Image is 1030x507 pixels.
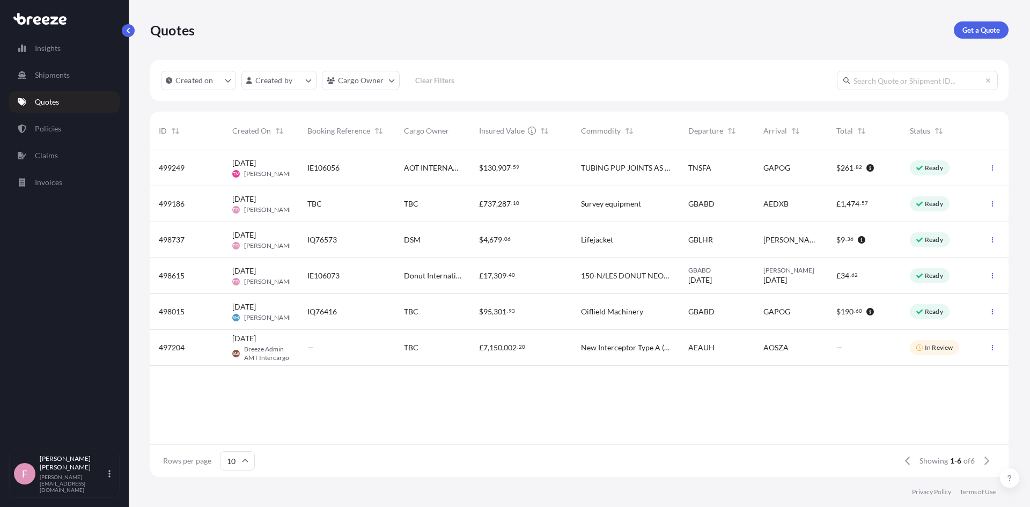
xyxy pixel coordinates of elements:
[688,266,746,275] span: GBABD
[159,234,185,245] span: 498737
[489,344,502,351] span: 150
[244,277,295,286] span: [PERSON_NAME]
[232,266,256,276] span: [DATE]
[494,308,506,315] span: 301
[404,234,421,245] span: DSM
[273,124,286,137] button: Sort
[307,342,314,353] span: —
[503,237,504,241] span: .
[159,199,185,209] span: 499186
[925,236,943,244] p: Ready
[492,308,494,315] span: ,
[483,164,496,172] span: 130
[40,474,106,493] p: [PERSON_NAME][EMAIL_ADDRESS][DOMAIN_NAME]
[244,170,295,178] span: [PERSON_NAME]
[925,307,943,316] p: Ready
[581,270,671,281] span: 150-N/LES DONUT NEON 46
[496,200,498,208] span: ,
[479,344,483,351] span: £
[504,237,511,241] span: 06
[860,201,861,205] span: .
[479,308,483,315] span: $
[912,488,951,496] p: Privacy Policy
[581,163,671,173] span: TUBING PUP JOINTS AS PER CI 1141 & 1140
[35,43,61,54] p: Insights
[338,75,384,86] p: Cargo Owner
[509,309,515,313] span: 93
[502,344,504,351] span: ,
[404,163,462,173] span: AOT INTERNATIONAL LTD
[836,126,853,136] span: Total
[35,70,70,80] p: Shipments
[836,164,841,172] span: $
[9,64,120,86] a: Shipments
[511,165,512,169] span: .
[763,126,787,136] span: Arrival
[789,124,802,137] button: Sort
[35,177,62,188] p: Invoices
[483,200,496,208] span: 737
[232,194,256,204] span: [DATE]
[763,306,790,317] span: GAPOG
[507,273,508,277] span: .
[159,306,185,317] span: 498015
[581,126,621,136] span: Commodity
[581,306,643,317] span: Oiflield Machinery
[498,200,511,208] span: 287
[415,75,454,86] p: Clear Filters
[488,236,489,244] span: ,
[623,124,636,137] button: Sort
[919,455,948,466] span: Showing
[925,271,943,280] p: Ready
[307,126,370,136] span: Booking Reference
[479,200,483,208] span: £
[509,273,515,277] span: 40
[232,126,271,136] span: Created On
[688,342,715,353] span: AEAUH
[161,71,236,90] button: createdOn Filter options
[845,237,847,241] span: .
[847,237,854,241] span: 36
[483,344,488,351] span: 7
[233,312,239,323] span: SM
[513,165,519,169] span: 59
[963,455,975,466] span: of 6
[9,38,120,59] a: Insights
[255,75,293,86] p: Created by
[507,309,508,313] span: .
[9,118,120,139] a: Policies
[479,236,483,244] span: $
[836,342,843,353] span: —
[404,270,462,281] span: Donut International Ltd
[836,200,841,208] span: £
[9,172,120,193] a: Invoices
[856,165,862,169] span: 82
[233,204,239,215] span: FD
[841,236,845,244] span: 9
[404,342,418,353] span: TBC
[404,306,418,317] span: TBC
[169,124,182,137] button: Sort
[163,455,211,466] span: Rows per page
[841,164,854,172] span: 261
[511,201,512,205] span: .
[483,236,488,244] span: 4
[688,126,723,136] span: Departure
[483,308,492,315] span: 95
[232,302,256,312] span: [DATE]
[9,91,120,113] a: Quotes
[910,126,930,136] span: Status
[854,309,855,313] span: .
[479,126,525,136] span: Insured Value
[841,308,854,315] span: 190
[492,272,494,280] span: ,
[35,150,58,161] p: Claims
[307,199,322,209] span: TBC
[538,124,551,137] button: Sort
[307,270,340,281] span: IE106073
[854,165,855,169] span: .
[233,276,239,287] span: FD
[244,345,290,362] span: Breeze Admin AMT Intercargo
[159,126,167,136] span: ID
[498,164,511,172] span: 907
